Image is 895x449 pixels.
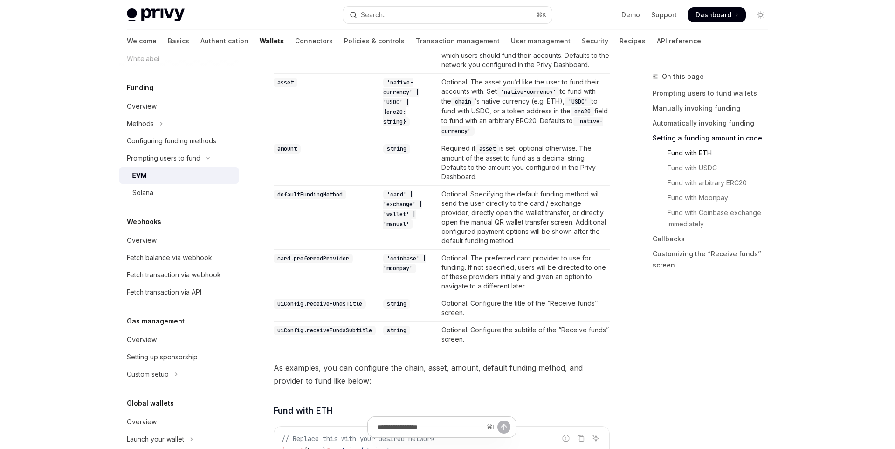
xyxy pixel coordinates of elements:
div: Custom setup [127,369,169,380]
a: Basics [168,30,189,52]
button: Open search [343,7,552,23]
code: 'USDC' [565,97,592,106]
a: Fund with arbitrary ERC20 [653,175,776,190]
td: Optional. Configure the title of the “Receive funds” screen. [438,295,610,321]
a: Fund with ETH [653,146,776,161]
code: 'card' | 'exchange' | 'wallet' | 'manual' [383,190,422,229]
a: Overview [119,98,239,115]
a: Fund with Moonpay [653,190,776,205]
h5: Global wallets [127,398,174,409]
td: Optional. The asset you’d like the user to fund their accounts with. Set to fund with the ’s nati... [438,73,610,140]
button: Send message [497,421,510,434]
code: erc20 [571,107,594,116]
div: Overview [127,334,157,345]
div: Launch your wallet [127,434,184,445]
a: User management [511,30,571,52]
code: uiConfig.receiveFundsSubtitle [274,326,376,335]
a: Security [582,30,608,52]
a: Fetch transaction via API [119,284,239,301]
a: Fund with Coinbase exchange immediately [653,205,776,232]
a: Fund with USDC [653,161,776,175]
a: Dashboard [688,7,746,22]
code: asset [475,144,499,154]
a: Manually invoking funding [653,101,776,116]
h5: Gas management [127,316,185,327]
a: EVM [119,167,239,184]
a: Setting a funding amount in code [653,131,776,146]
code: 'native-currency' [497,87,560,97]
img: light logo [127,8,185,21]
a: Fetch transaction via webhook [119,267,239,283]
code: uiConfig.receiveFundsTitle [274,299,366,309]
a: Prompting users to fund wallets [653,86,776,101]
div: Search... [361,9,387,21]
a: Recipes [620,30,646,52]
a: Fetch balance via webhook [119,249,239,266]
div: EVM [132,170,146,181]
a: Customizing the “Receive funds” screen [653,246,776,273]
span: On this page [662,71,704,82]
div: Setting up sponsorship [127,351,198,363]
div: Overview [127,235,157,246]
span: Dashboard [695,10,731,20]
code: card.preferredProvider [274,254,353,263]
span: As examples, you can configure the chain, asset, amount, default funding method, and provider to ... [274,361,610,387]
a: Overview [119,414,239,430]
td: Required if is set, optional otherwise. The amount of the asset to fund as a decimal string. Defa... [438,140,610,185]
div: Fetch transaction via API [127,287,201,298]
code: asset [274,78,297,87]
td: Optional. Configure the subtitle of the “Receive funds” screen. [438,321,610,348]
a: Authentication [200,30,248,52]
input: Ask a question... [377,417,483,437]
code: string [383,299,410,309]
div: Prompting users to fund [127,153,200,164]
a: Policies & controls [344,30,405,52]
a: Overview [119,232,239,249]
button: Toggle dark mode [753,7,768,22]
code: 'coinbase' | 'moonpay' [383,254,426,273]
code: 'native-currency' [441,117,603,136]
a: Overview [119,331,239,348]
h5: Funding [127,82,153,93]
div: Configuring funding methods [127,135,216,147]
div: Methods [127,118,154,129]
div: Overview [127,416,157,428]
td: Optional. The preferred card provider to use for funding. If not specified, users will be directe... [438,249,610,295]
a: Solana [119,184,239,201]
a: Setting up sponsorship [119,349,239,365]
button: Toggle Custom setup section [119,366,239,383]
span: ⌘ K [537,11,546,19]
a: Welcome [127,30,157,52]
a: Callbacks [653,232,776,246]
code: string [383,144,410,154]
code: chain [451,97,475,106]
td: Optional. A object for the network on which users should fund their accounts. Defaults to the net... [438,37,610,73]
button: Toggle Prompting users to fund section [119,150,239,167]
a: Wallets [260,30,284,52]
div: Fetch balance via webhook [127,252,212,263]
code: amount [274,144,301,154]
code: 'native-currency' | 'USDC' | {erc20: string} [383,78,419,126]
code: defaultFundingMethod [274,190,346,199]
code: string [383,326,410,335]
div: Fetch transaction via webhook [127,269,221,281]
td: Optional. Specifying the default funding method will send the user directly to the card / exchang... [438,185,610,249]
button: Toggle Launch your wallet section [119,431,239,448]
a: Connectors [295,30,333,52]
a: Demo [621,10,640,20]
button: Toggle Methods section [119,115,239,132]
a: Automatically invoking funding [653,116,776,131]
div: Solana [132,187,153,198]
span: Fund with ETH [274,404,333,417]
a: API reference [657,30,701,52]
div: Overview [127,101,157,112]
h5: Webhooks [127,216,161,227]
a: Configuring funding methods [119,133,239,149]
a: Support [651,10,677,20]
a: Transaction management [416,30,500,52]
